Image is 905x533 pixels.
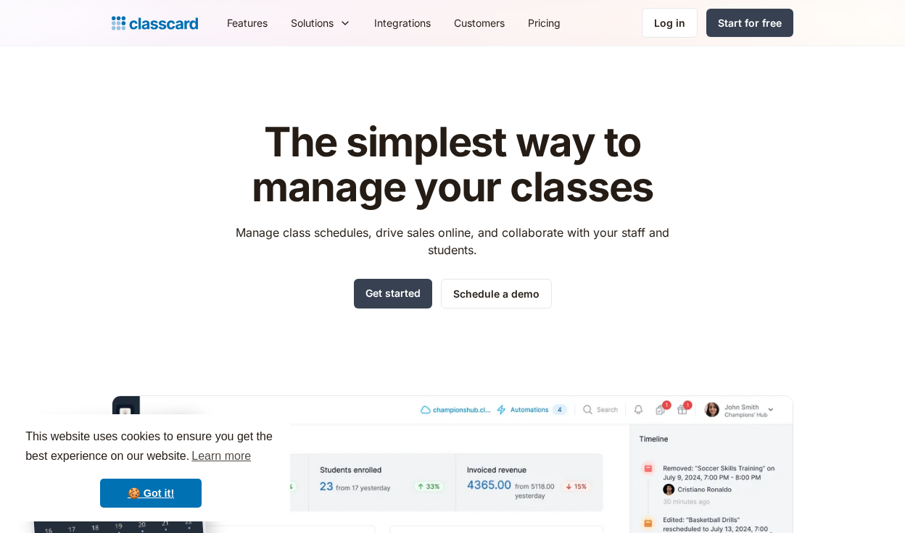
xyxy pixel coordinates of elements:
[441,279,552,309] a: Schedule a demo
[354,279,432,309] a: Get started
[363,7,442,39] a: Integrations
[516,7,572,39] a: Pricing
[25,428,276,467] span: This website uses cookies to ensure you get the best experience on our website.
[112,13,198,33] a: home
[12,414,290,521] div: cookieconsent
[223,224,683,259] p: Manage class schedules, drive sales online, and collaborate with your staff and students.
[442,7,516,39] a: Customers
[291,15,334,30] div: Solutions
[706,9,793,37] a: Start for free
[642,8,698,38] a: Log in
[718,15,782,30] div: Start for free
[100,479,202,508] a: dismiss cookie message
[215,7,279,39] a: Features
[279,7,363,39] div: Solutions
[189,445,253,467] a: learn more about cookies
[223,120,683,209] h1: The simplest way to manage your classes
[654,15,685,30] div: Log in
